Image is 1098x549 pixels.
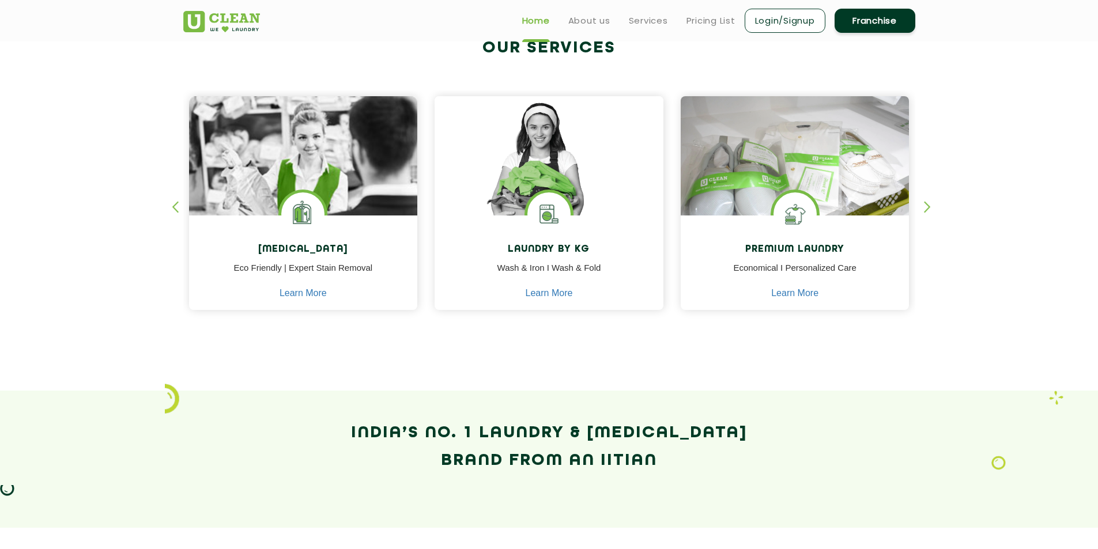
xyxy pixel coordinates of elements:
img: icon_2.png [165,384,179,414]
img: Laundry [991,456,1006,471]
a: About us [568,14,610,28]
h4: [MEDICAL_DATA] [198,244,409,255]
h2: India’s No. 1 Laundry & [MEDICAL_DATA] Brand from an IITian [183,419,915,475]
img: UClean Laundry and Dry Cleaning [183,11,260,32]
a: Home [522,14,550,28]
img: a girl with laundry basket [435,96,663,248]
a: Learn More [526,288,573,298]
h4: Laundry by Kg [443,244,655,255]
p: Economical I Personalized Care [689,262,901,287]
img: Drycleaners near me [189,96,418,280]
img: laundry washing machine [527,192,571,236]
img: Laundry Services near me [281,192,325,236]
a: Login/Signup [745,9,825,33]
img: Laundry wash and iron [1049,391,1063,405]
a: Learn More [771,288,818,298]
h2: Our Services [183,39,915,58]
p: Eco Friendly | Expert Stain Removal [198,262,409,287]
a: Learn More [280,288,327,298]
p: Wash & Iron I Wash & Fold [443,262,655,287]
a: Franchise [835,9,915,33]
h4: Premium Laundry [689,244,901,255]
img: Shoes Cleaning [773,192,817,236]
a: Services [629,14,668,28]
a: Pricing List [686,14,735,28]
img: laundry done shoes and clothes [681,96,910,248]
